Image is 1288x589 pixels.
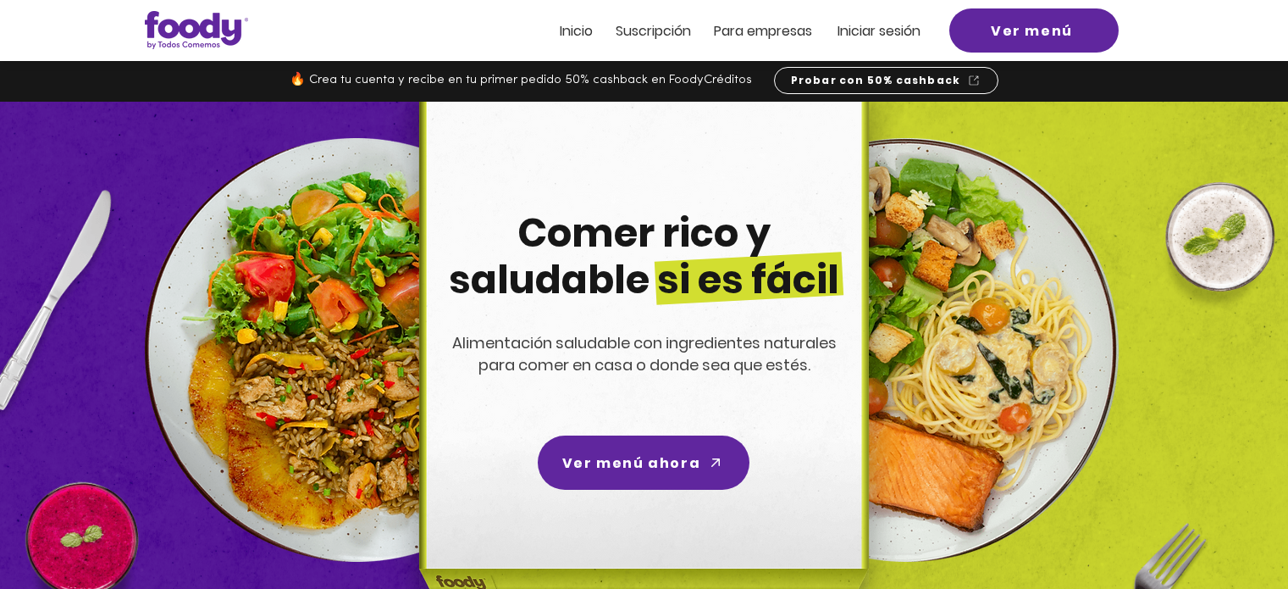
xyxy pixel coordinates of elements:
a: Ver menú [949,8,1119,53]
span: Inicio [560,21,593,41]
span: Alimentación saludable con ingredientes naturales para comer en casa o donde sea que estés. [452,332,837,375]
a: Inicio [560,24,593,38]
a: Ver menú ahora [538,436,749,490]
span: ra empresas [730,21,812,41]
span: Ver menú ahora [562,453,700,474]
span: Comer rico y saludable si es fácil [449,206,839,307]
a: Para empresas [714,24,812,38]
span: Suscripción [616,21,691,41]
a: Suscripción [616,24,691,38]
a: Iniciar sesión [837,24,920,38]
img: Logo_Foody V2.0.0 (3).png [145,11,248,49]
span: Iniciar sesión [837,21,920,41]
span: Probar con 50% cashback [791,73,961,88]
img: left-dish-compress.png [145,138,568,562]
a: Probar con 50% cashback [774,67,998,94]
span: 🔥 Crea tu cuenta y recibe en tu primer pedido 50% cashback en FoodyCréditos [290,74,752,86]
span: Pa [714,21,730,41]
span: Ver menú [991,20,1073,42]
